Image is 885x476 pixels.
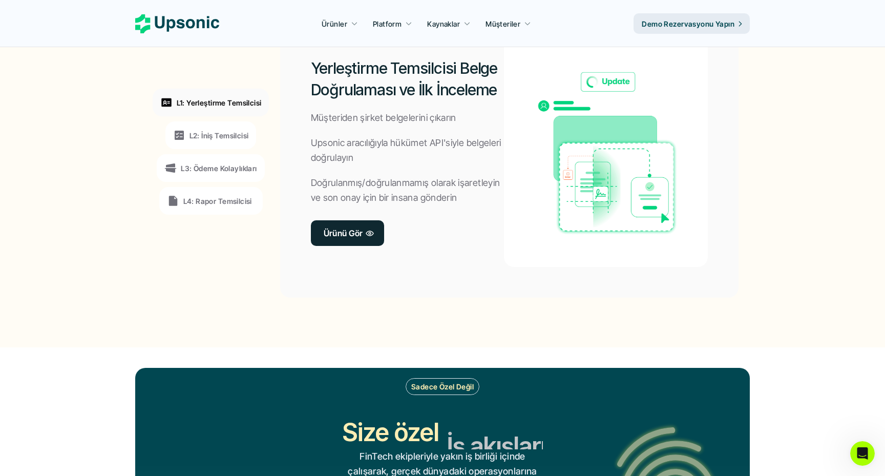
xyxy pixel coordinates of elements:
font: Ürünler [322,19,347,28]
font: İş akışları [447,431,546,461]
font: L3: Ödeme Kolaylıkları [181,164,257,173]
font: Müşteriden şirket belgelerini çıkarın [311,112,456,123]
font: L4: Rapor Temsilcisi [183,197,252,205]
font: Upsonic aracılığıyla hükümet API'siyle belgeleri doğrulayın [311,137,504,163]
font: L2: İniş Temsilcisi [189,131,249,140]
font: Platform [373,19,402,28]
font: Sadece Özel Değil [411,382,474,391]
font: Yerleştirme Temsilcisi Belge Doğrulaması ve İlk İnceleme [311,59,501,99]
a: Demo Rezervasyonu Yapın [634,13,750,34]
font: Müşteriler [486,19,520,28]
a: Ürünü Gör [311,220,384,246]
font: L1: Yerleştirme Temsilcisi [177,98,262,107]
font: Size özel [342,417,439,447]
a: Ürünler [315,14,364,33]
font: Kaynaklar [427,19,460,28]
iframe: Intercom canlı sohbet [850,441,875,466]
font: Ürünü Gör [324,228,363,238]
font: Demo Rezervasyonu Yapın [642,19,734,28]
font: Doğrulanmış/doğrulanmamış olarak işaretleyin ve son onay için bir insana gönderin [311,177,502,203]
